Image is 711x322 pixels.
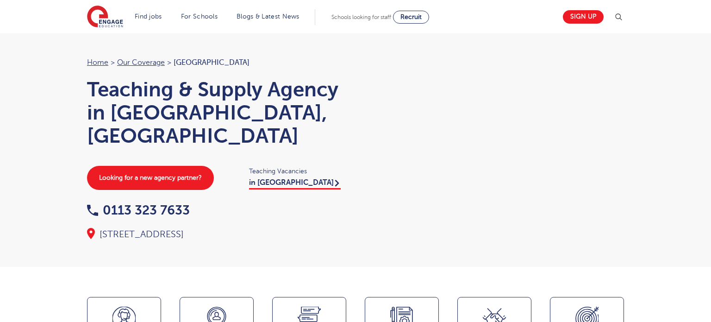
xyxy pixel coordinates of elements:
[181,13,218,20] a: For Schools
[87,203,190,217] a: 0113 323 7633
[563,10,604,24] a: Sign up
[87,228,346,241] div: [STREET_ADDRESS]
[87,6,123,29] img: Engage Education
[174,58,249,67] span: [GEOGRAPHIC_DATA]
[117,58,165,67] a: Our coverage
[87,57,346,69] nav: breadcrumb
[167,58,171,67] span: >
[87,78,346,147] h1: Teaching & Supply Agency in [GEOGRAPHIC_DATA], [GEOGRAPHIC_DATA]
[135,13,162,20] a: Find jobs
[331,14,391,20] span: Schools looking for staff
[393,11,429,24] a: Recruit
[87,58,108,67] a: Home
[249,166,346,177] span: Teaching Vacancies
[87,166,214,190] a: Looking for a new agency partner?
[249,178,341,189] a: in [GEOGRAPHIC_DATA]
[111,58,115,67] span: >
[400,13,422,20] span: Recruit
[237,13,299,20] a: Blogs & Latest News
